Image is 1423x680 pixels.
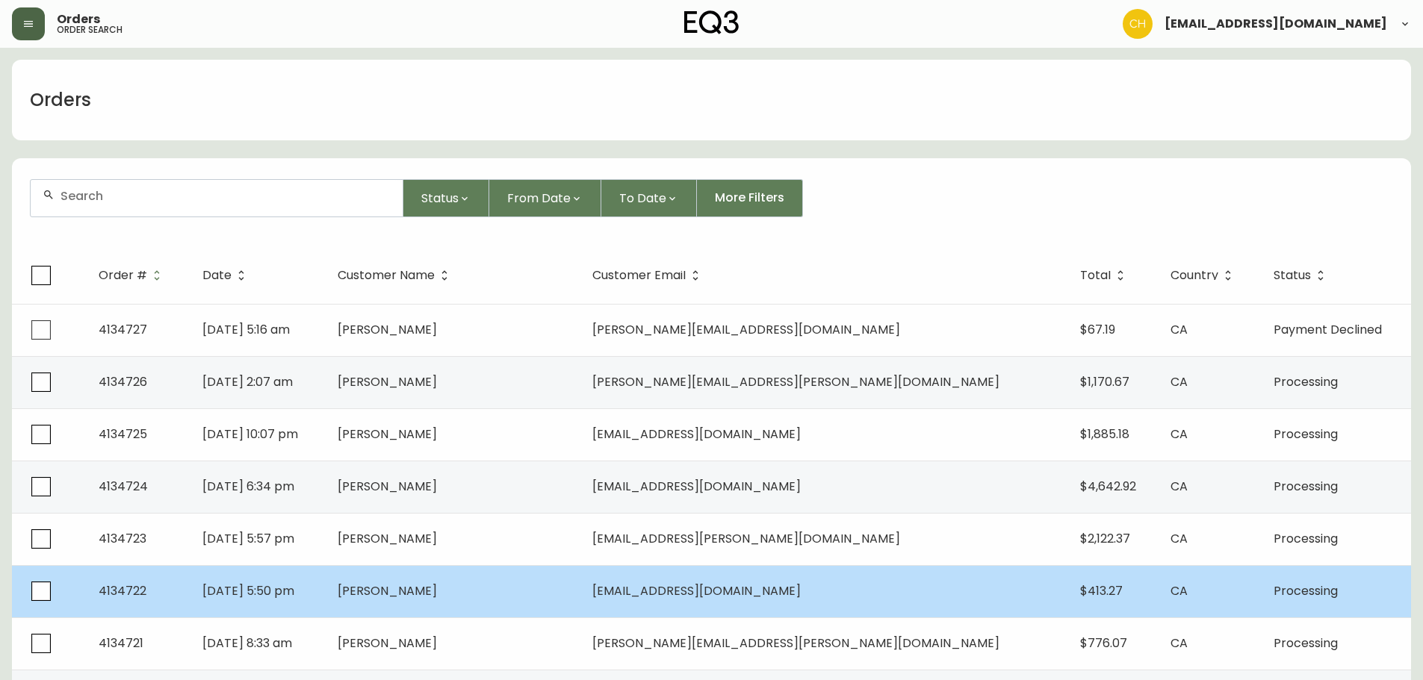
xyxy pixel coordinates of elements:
[202,321,290,338] span: [DATE] 5:16 am
[1080,634,1127,652] span: $776.07
[592,634,999,652] span: [PERSON_NAME][EMAIL_ADDRESS][PERSON_NAME][DOMAIN_NAME]
[1171,271,1218,280] span: Country
[338,321,437,338] span: [PERSON_NAME]
[338,373,437,390] span: [PERSON_NAME]
[202,373,293,390] span: [DATE] 2:07 am
[1274,321,1382,338] span: Payment Declined
[99,634,143,652] span: 4134721
[57,25,123,34] h5: order search
[619,189,666,208] span: To Date
[202,582,294,599] span: [DATE] 5:50 pm
[1274,582,1338,599] span: Processing
[99,582,146,599] span: 4134722
[601,179,697,217] button: To Date
[403,179,489,217] button: Status
[507,189,571,208] span: From Date
[30,87,91,113] h1: Orders
[592,582,801,599] span: [EMAIL_ADDRESS][DOMAIN_NAME]
[592,425,801,443] span: [EMAIL_ADDRESS][DOMAIN_NAME]
[1080,269,1130,282] span: Total
[1171,478,1188,495] span: CA
[99,321,147,338] span: 4134727
[1171,634,1188,652] span: CA
[1165,18,1387,30] span: [EMAIL_ADDRESS][DOMAIN_NAME]
[99,425,147,443] span: 4134725
[1274,271,1311,280] span: Status
[1274,478,1338,495] span: Processing
[1171,269,1238,282] span: Country
[338,269,454,282] span: Customer Name
[592,373,999,390] span: [PERSON_NAME][EMAIL_ADDRESS][PERSON_NAME][DOMAIN_NAME]
[592,321,900,338] span: [PERSON_NAME][EMAIL_ADDRESS][DOMAIN_NAME]
[1080,321,1115,338] span: $67.19
[202,530,294,547] span: [DATE] 5:57 pm
[338,271,435,280] span: Customer Name
[57,13,100,25] span: Orders
[202,271,232,280] span: Date
[202,634,292,652] span: [DATE] 8:33 am
[99,271,147,280] span: Order #
[99,373,147,390] span: 4134726
[592,269,705,282] span: Customer Email
[1274,373,1338,390] span: Processing
[1080,478,1136,495] span: $4,642.92
[202,425,298,443] span: [DATE] 10:07 pm
[338,478,437,495] span: [PERSON_NAME]
[1171,530,1188,547] span: CA
[1080,271,1111,280] span: Total
[1171,582,1188,599] span: CA
[421,189,459,208] span: Status
[338,530,437,547] span: [PERSON_NAME]
[202,478,294,495] span: [DATE] 6:34 pm
[1080,425,1129,443] span: $1,885.18
[1171,321,1188,338] span: CA
[338,634,437,652] span: [PERSON_NAME]
[1171,425,1188,443] span: CA
[489,179,601,217] button: From Date
[99,530,146,547] span: 4134723
[1274,634,1338,652] span: Processing
[1274,269,1330,282] span: Status
[1080,530,1130,547] span: $2,122.37
[1080,582,1123,599] span: $413.27
[1080,373,1129,390] span: $1,170.67
[592,530,900,547] span: [EMAIL_ADDRESS][PERSON_NAME][DOMAIN_NAME]
[1274,530,1338,547] span: Processing
[715,190,784,206] span: More Filters
[1274,425,1338,443] span: Processing
[61,189,391,203] input: Search
[202,269,251,282] span: Date
[1171,373,1188,390] span: CA
[99,478,148,495] span: 4134724
[99,269,167,282] span: Order #
[592,271,686,280] span: Customer Email
[592,478,801,495] span: [EMAIL_ADDRESS][DOMAIN_NAME]
[697,179,803,217] button: More Filters
[1123,9,1153,39] img: 6288462cea190ebb98a2c2f3c744dd7e
[338,425,437,443] span: [PERSON_NAME]
[338,582,437,599] span: [PERSON_NAME]
[684,10,740,34] img: logo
